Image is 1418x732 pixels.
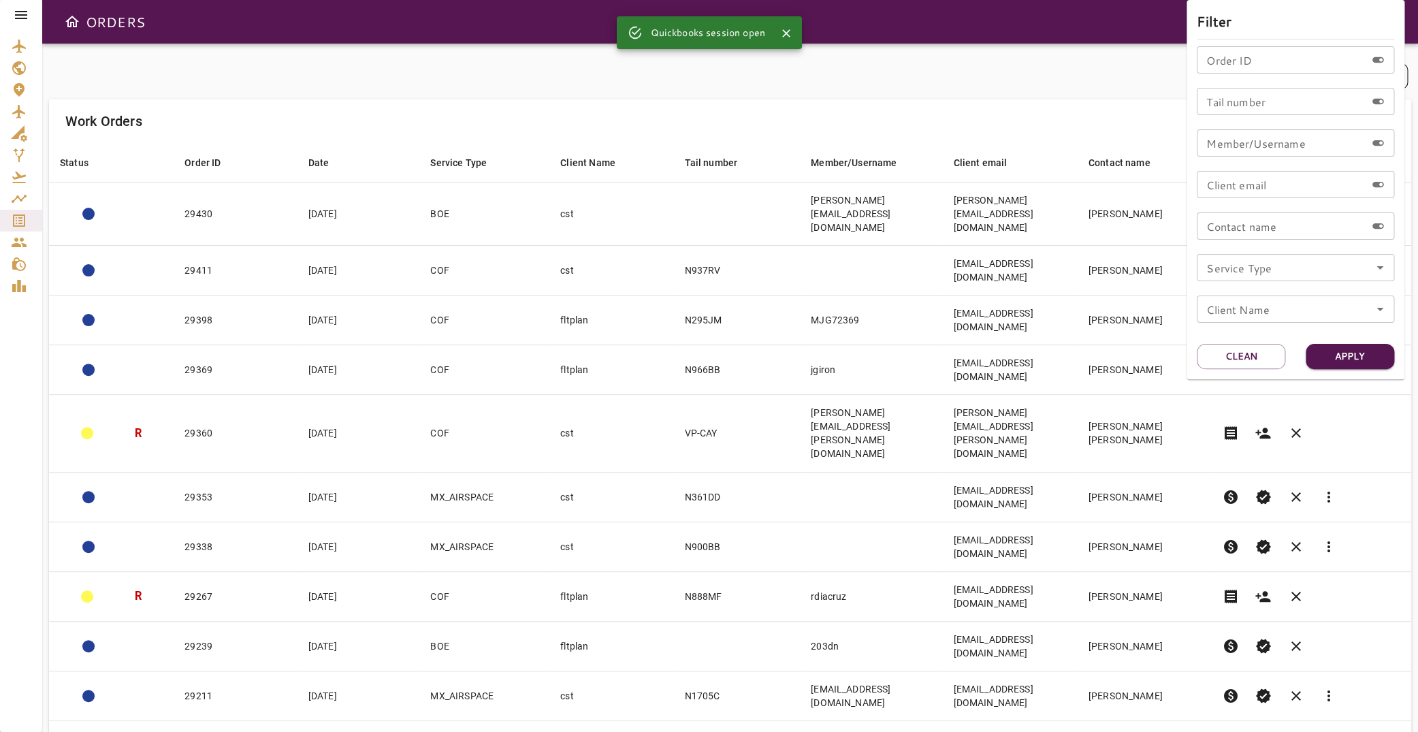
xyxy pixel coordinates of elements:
div: Quickbooks session open [650,20,764,45]
button: Apply [1306,344,1394,369]
h6: Filter [1197,10,1394,32]
button: Open [1370,300,1389,319]
button: Open [1370,258,1389,277]
button: Clean [1197,344,1285,369]
button: Close [776,23,796,44]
